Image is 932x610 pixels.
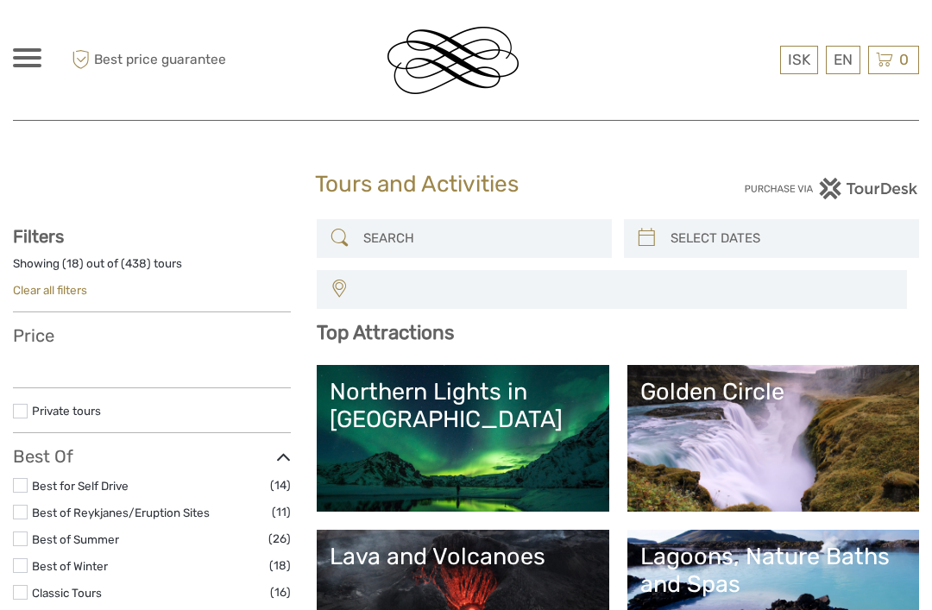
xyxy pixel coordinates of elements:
span: 0 [897,51,911,68]
img: Reykjavik Residence [387,27,519,94]
div: Golden Circle [640,378,906,406]
strong: Filters [13,226,64,247]
a: Golden Circle [640,378,906,499]
span: Best price guarantee [67,46,240,74]
a: Best of Summer [32,532,119,546]
div: EN [826,46,860,74]
input: SELECT DATES [664,223,910,254]
div: Showing ( ) out of ( ) tours [13,255,291,282]
img: PurchaseViaTourDesk.png [744,178,919,199]
a: Best of Reykjanes/Eruption Sites [32,506,210,519]
a: Classic Tours [32,586,102,600]
a: Northern Lights in [GEOGRAPHIC_DATA] [330,378,595,499]
span: (11) [272,502,291,522]
b: Top Attractions [317,321,454,344]
a: Clear all filters [13,283,87,297]
label: 438 [125,255,147,272]
div: Lagoons, Nature Baths and Spas [640,543,906,599]
span: ISK [788,51,810,68]
a: Best of Winter [32,559,108,573]
span: (26) [268,529,291,549]
span: (18) [269,556,291,575]
div: Lava and Volcanoes [330,543,595,570]
label: 18 [66,255,79,272]
a: Best for Self Drive [32,479,129,493]
div: Northern Lights in [GEOGRAPHIC_DATA] [330,378,595,434]
h1: Tours and Activities [315,171,617,198]
span: (16) [270,582,291,602]
h3: Best Of [13,446,291,467]
input: SEARCH [356,223,603,254]
h3: Price [13,325,291,346]
span: (14) [270,475,291,495]
a: Private tours [32,404,101,418]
